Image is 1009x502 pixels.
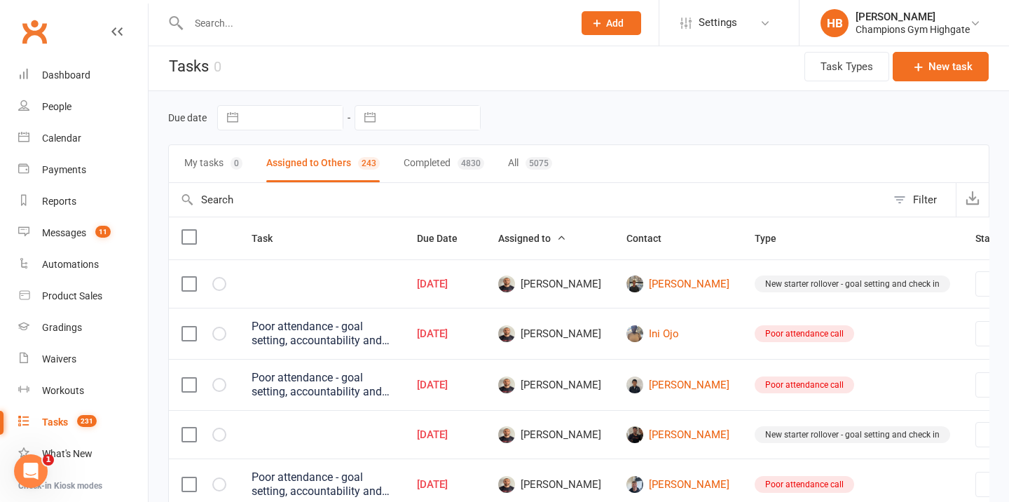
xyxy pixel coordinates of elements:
[626,325,729,342] a: Ini Ojo
[77,415,97,427] span: 231
[252,233,288,244] span: Task
[893,52,989,81] button: New task
[42,290,102,301] div: Product Sales
[626,426,729,443] a: [PERSON_NAME]
[184,145,242,182] button: My tasks0
[18,186,148,217] a: Reports
[417,278,473,290] div: [DATE]
[231,157,242,170] div: 0
[42,385,84,396] div: Workouts
[417,230,473,247] button: Due Date
[856,23,970,36] div: Champions Gym Highgate
[168,112,207,123] label: Due date
[18,123,148,154] a: Calendar
[626,276,643,292] img: James Woods
[214,58,221,75] div: 0
[804,52,889,81] button: Task Types
[43,454,54,466] span: 1
[252,230,288,247] button: Task
[755,476,854,493] div: Poor attendance call
[42,322,82,333] div: Gradings
[252,371,392,399] div: Poor attendance - goal setting, accountability and training commitment discussion (include notes ...
[755,376,854,393] div: Poor attendance call
[626,325,643,342] img: Ini Ojo
[498,426,515,443] img: Alexandre Alves
[498,476,515,493] img: Alexandre Alves
[498,325,601,342] span: [PERSON_NAME]
[42,416,68,428] div: Tasks
[498,476,601,493] span: [PERSON_NAME]
[358,157,380,170] div: 243
[18,154,148,186] a: Payments
[18,375,148,407] a: Workouts
[42,101,71,112] div: People
[821,9,849,37] div: HB
[626,476,643,493] img: Martin Walker
[626,426,643,443] img: Danis Lubis
[42,353,76,365] div: Waivers
[42,69,90,81] div: Dashboard
[149,42,221,90] h1: Tasks
[755,426,950,443] div: New starter rollover - goal setting and check in
[42,448,92,459] div: What's New
[526,157,552,170] div: 5075
[626,376,643,393] img: Tristan Trinidad
[606,18,624,29] span: Add
[18,249,148,280] a: Automations
[498,325,515,342] img: Alexandre Alves
[699,7,737,39] span: Settings
[417,379,473,391] div: [DATE]
[95,226,111,238] span: 11
[856,11,970,23] div: [PERSON_NAME]
[582,11,641,35] button: Add
[252,470,392,498] div: Poor attendance - goal setting, accountability and training commitment discussion (include notes ...
[266,145,380,182] button: Assigned to Others243
[498,230,566,247] button: Assigned to
[42,227,86,238] div: Messages
[498,276,515,292] img: Alexandre Alves
[252,320,392,348] div: Poor attendance - goal setting, accountability and training commitment discussion (include notes ...
[417,479,473,491] div: [DATE]
[626,276,729,292] a: [PERSON_NAME]
[626,233,677,244] span: Contact
[18,280,148,312] a: Product Sales
[417,233,473,244] span: Due Date
[18,217,148,249] a: Messages 11
[18,91,148,123] a: People
[404,145,484,182] button: Completed4830
[42,133,81,144] div: Calendar
[42,259,99,270] div: Automations
[626,476,729,493] a: [PERSON_NAME]
[18,407,148,438] a: Tasks 231
[42,164,86,175] div: Payments
[508,145,552,182] button: All5075
[417,429,473,441] div: [DATE]
[626,376,729,393] a: [PERSON_NAME]
[18,438,148,470] a: What's New
[42,196,76,207] div: Reports
[755,325,854,342] div: Poor attendance call
[18,344,148,375] a: Waivers
[755,276,950,292] div: New starter rollover - goal setting and check in
[755,233,792,244] span: Type
[626,230,677,247] button: Contact
[498,376,515,393] img: Alexandre Alves
[18,60,148,91] a: Dashboard
[498,276,601,292] span: [PERSON_NAME]
[17,14,52,49] a: Clubworx
[498,426,601,443] span: [PERSON_NAME]
[184,13,563,33] input: Search...
[14,454,48,488] iframe: Intercom live chat
[755,230,792,247] button: Type
[498,376,601,393] span: [PERSON_NAME]
[458,157,484,170] div: 4830
[169,183,886,217] input: Search
[498,233,566,244] span: Assigned to
[18,312,148,344] a: Gradings
[417,328,473,340] div: [DATE]
[886,183,956,217] button: Filter
[913,191,937,208] div: Filter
